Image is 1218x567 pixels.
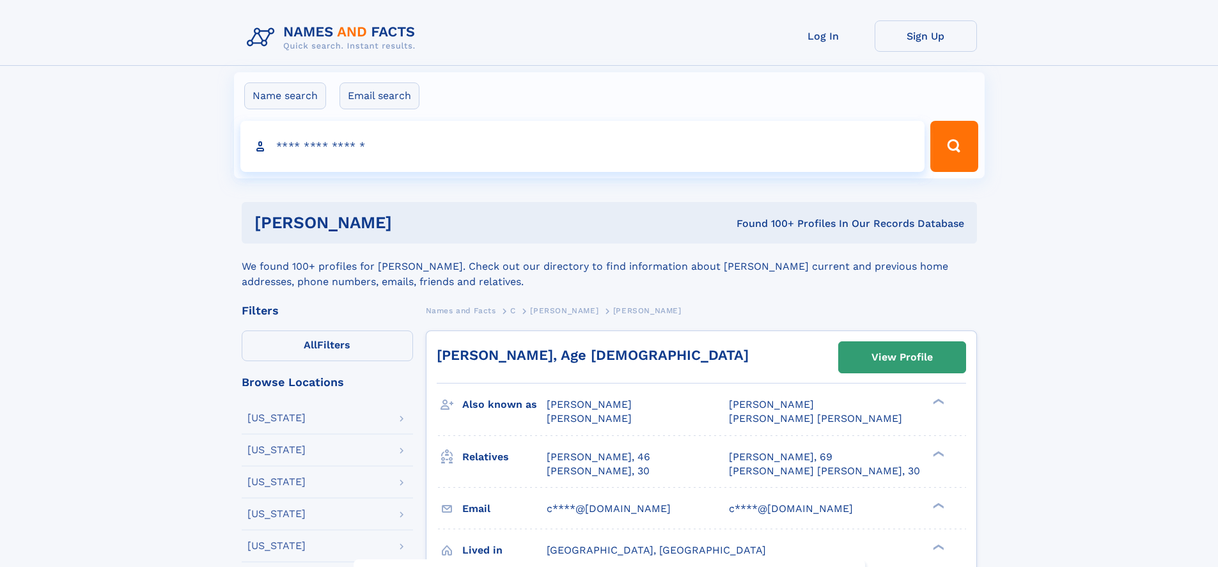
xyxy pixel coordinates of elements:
span: All [304,339,317,351]
div: Filters [242,305,413,316]
div: [US_STATE] [247,413,306,423]
div: [US_STATE] [247,477,306,487]
span: [PERSON_NAME] [530,306,598,315]
div: Found 100+ Profiles In Our Records Database [564,217,964,231]
a: View Profile [839,342,965,373]
h3: Also known as [462,394,547,416]
label: Filters [242,330,413,361]
div: [US_STATE] [247,509,306,519]
div: [US_STATE] [247,541,306,551]
input: search input [240,121,925,172]
h1: [PERSON_NAME] [254,215,565,231]
label: Email search [340,82,419,109]
a: [PERSON_NAME] [530,302,598,318]
div: [US_STATE] [247,445,306,455]
a: Names and Facts [426,302,496,318]
div: Browse Locations [242,377,413,388]
h3: Email [462,498,547,520]
h3: Relatives [462,446,547,468]
a: Log In [772,20,875,52]
img: Logo Names and Facts [242,20,426,55]
span: [PERSON_NAME] [613,306,682,315]
span: [GEOGRAPHIC_DATA], [GEOGRAPHIC_DATA] [547,544,766,556]
div: ❯ [930,398,945,406]
span: [PERSON_NAME] [547,412,632,424]
div: ❯ [930,501,945,509]
div: ❯ [930,543,945,551]
a: [PERSON_NAME], 30 [547,464,650,478]
label: Name search [244,82,326,109]
button: Search Button [930,121,978,172]
span: C [510,306,516,315]
div: ❯ [930,449,945,458]
a: C [510,302,516,318]
a: [PERSON_NAME], 69 [729,450,832,464]
span: [PERSON_NAME] [547,398,632,410]
a: Sign Up [875,20,977,52]
span: [PERSON_NAME] [PERSON_NAME] [729,412,902,424]
a: [PERSON_NAME], 46 [547,450,650,464]
div: View Profile [871,343,933,372]
a: [PERSON_NAME] [PERSON_NAME], 30 [729,464,920,478]
a: [PERSON_NAME], Age [DEMOGRAPHIC_DATA] [437,347,749,363]
span: [PERSON_NAME] [729,398,814,410]
h3: Lived in [462,540,547,561]
div: We found 100+ profiles for [PERSON_NAME]. Check out our directory to find information about [PERS... [242,244,977,290]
